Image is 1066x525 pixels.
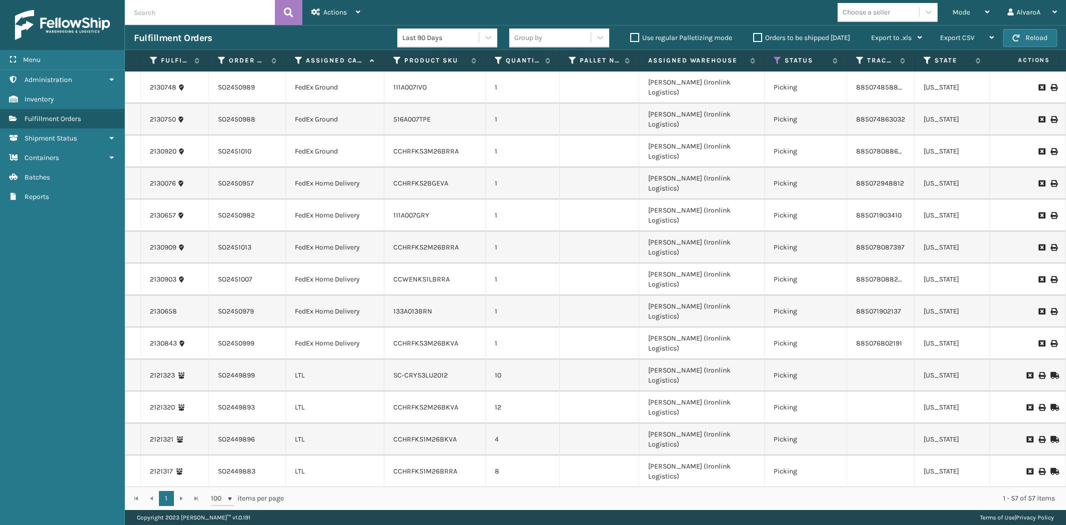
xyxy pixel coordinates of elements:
label: Use regular Palletizing mode [630,33,732,42]
td: [PERSON_NAME] (Ironlink Logistics) [639,71,765,103]
i: Print Label [1051,212,1057,219]
td: LTL [286,455,384,487]
td: [US_STATE] [915,167,990,199]
button: Reload [1003,29,1057,47]
td: [US_STATE] [915,231,990,263]
td: SO2449883 [209,455,286,487]
a: 2130903 [150,274,176,284]
label: Tracking Number [867,56,895,65]
td: [US_STATE] [915,199,990,231]
i: Request to Be Cancelled [1039,148,1045,155]
td: Picking [765,295,847,327]
i: Print Label [1051,180,1057,187]
td: [US_STATE] [915,135,990,167]
a: 885074863032 [856,115,905,123]
a: CCHRFKS1M26BRRA [393,467,457,475]
a: CCHRFKS2BGEVA [393,179,448,187]
td: SO2450999 [209,327,286,359]
span: items per page [211,491,284,506]
td: Picking [765,359,847,391]
td: [PERSON_NAME] (Ironlink Logistics) [639,199,765,231]
a: CCHRFKS2M26BKVA [393,403,458,411]
td: 1 [486,167,560,199]
td: 1 [486,327,560,359]
td: FedEx Home Delivery [286,295,384,327]
span: Reports [24,192,49,201]
i: Request to Be Cancelled [1039,212,1045,219]
td: 1 [486,231,560,263]
i: Request to Be Cancelled [1027,436,1033,443]
td: [US_STATE] [915,391,990,423]
td: 12 [486,391,560,423]
label: Status [785,56,828,65]
i: Print BOL [1039,436,1045,443]
td: FedEx Home Delivery [286,327,384,359]
label: Assigned Warehouse [648,56,745,65]
i: Print BOL [1039,468,1045,475]
td: Picking [765,199,847,231]
h3: Fulfillment Orders [134,32,212,44]
a: 885074858824 [856,83,906,91]
td: 4 [486,423,560,455]
td: 8 [486,455,560,487]
a: 2130657 [150,210,176,220]
a: 1 [159,491,174,506]
a: CCHRFKS3M26BKVA [393,339,458,347]
a: 2130750 [150,114,176,124]
a: Privacy Policy [1016,514,1054,521]
td: Picking [765,423,847,455]
td: FedEx Home Delivery [286,199,384,231]
i: Print Label [1051,340,1057,347]
td: [US_STATE] [915,295,990,327]
i: Request to Be Cancelled [1039,276,1045,283]
td: Picking [765,327,847,359]
td: [PERSON_NAME] (Ironlink Logistics) [639,263,765,295]
span: Shipment Status [24,134,77,142]
td: [PERSON_NAME] (Ironlink Logistics) [639,295,765,327]
td: Picking [765,103,847,135]
a: 111A007GRY [393,211,429,219]
a: 133A013BRN [393,307,432,315]
td: 1 [486,263,560,295]
i: Request to Be Cancelled [1039,308,1045,315]
i: Print Label [1051,116,1057,123]
i: Request to Be Cancelled [1039,180,1045,187]
td: LTL [286,359,384,391]
span: Actions [987,52,1056,68]
label: State [935,56,971,65]
td: SO2450979 [209,295,286,327]
a: 885078087397 [856,243,905,251]
td: FedEx Ground [286,71,384,103]
a: 885078088290 [856,275,906,283]
i: Request to Be Cancelled [1039,84,1045,91]
td: LTL [286,391,384,423]
td: SO2451007 [209,263,286,295]
div: Last 90 Days [402,32,480,43]
a: 2130748 [150,82,176,92]
i: Request to Be Cancelled [1039,244,1045,251]
i: Request to Be Cancelled [1039,340,1045,347]
td: 1 [486,103,560,135]
label: Orders to be shipped [DATE] [753,33,850,42]
td: Picking [765,231,847,263]
span: Menu [23,55,40,64]
a: 2121323 [150,370,175,380]
td: SO2449893 [209,391,286,423]
a: CCHRFKS2M26BRRA [393,243,459,251]
a: 516A007TPE [393,115,431,123]
td: Picking [765,455,847,487]
i: Mark as Shipped [1051,436,1057,443]
label: Order Number [229,56,266,65]
a: 2130843 [150,338,177,348]
i: Mark as Shipped [1051,468,1057,475]
a: 2130909 [150,242,176,252]
td: SO2449899 [209,359,286,391]
td: Picking [765,71,847,103]
td: SO2450989 [209,71,286,103]
td: FedEx Ground [286,103,384,135]
a: 885071902137 [856,307,901,315]
label: Product SKU [404,56,466,65]
a: 111A007IVO [393,83,427,91]
span: Actions [323,8,347,16]
a: 885076802191 [856,339,902,347]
